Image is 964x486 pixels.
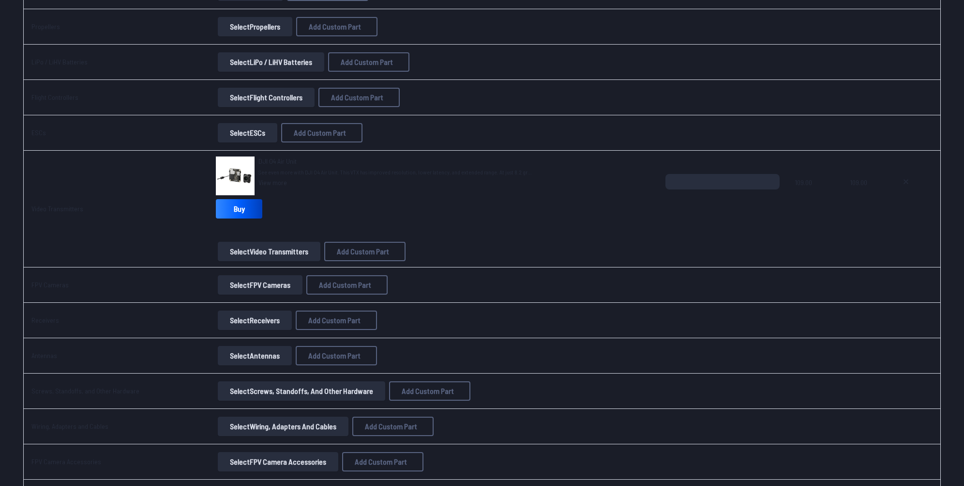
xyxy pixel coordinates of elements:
a: Flight Controllers [31,93,78,101]
a: DJI O4 Air Unit [258,157,532,166]
a: FPV Camera Accessories [31,457,101,466]
button: SelectLiPo / LiHV Batteries [218,52,324,72]
button: SelectPropellers [218,17,292,36]
button: SelectESCs [218,123,277,142]
a: SelectFPV Camera Accessories [216,452,340,471]
button: Add Custom Part [389,381,470,401]
a: Video Transmitters [31,204,83,213]
a: Wiring, Adapters and Cables [31,422,108,430]
a: SelectLiPo / LiHV Batteries [216,52,326,72]
span: Add Custom Part [355,458,407,466]
button: Add Custom Part [352,417,434,436]
span: 109.00 [850,174,879,220]
button: SelectFPV Camera Accessories [218,452,338,471]
a: SelectESCs [216,123,279,142]
span: Add Custom Part [341,58,393,66]
a: SelectAntennas [216,346,294,365]
button: SelectReceivers [218,311,292,330]
a: SelectWiring, Adapters and Cables [216,417,350,436]
span: Add Custom Part [365,423,417,430]
span: Add Custom Part [308,352,361,360]
span: Add Custom Part [308,316,361,324]
span: Add Custom Part [402,387,454,395]
button: SelectWiring, Adapters and Cables [218,417,348,436]
span: See even more with DJI O4 Air Unit. This VTX has improved resolution, lower latency, and extended... [258,168,532,176]
button: SelectScrews, Standoffs, and Other Hardware [218,381,385,401]
button: Add Custom Part [306,275,388,295]
a: Propellers [31,22,60,31]
a: Screws, Standoffs, and Other Hardware [31,387,139,395]
a: View more [258,178,532,188]
a: SelectFlight Controllers [216,88,316,107]
button: Add Custom Part [324,242,406,261]
a: SelectScrews, Standoffs, and Other Hardware [216,381,387,401]
button: Add Custom Part [318,88,400,107]
button: Add Custom Part [328,52,409,72]
a: Buy [216,199,262,219]
button: Add Custom Part [281,123,362,142]
a: ESCs [31,128,46,137]
button: Add Custom Part [296,346,377,365]
button: Add Custom Part [296,17,377,36]
span: Add Custom Part [294,129,346,137]
button: SelectAntennas [218,346,292,365]
a: SelectPropellers [216,17,294,36]
span: 109.00 [795,174,835,220]
img: image [216,157,255,195]
button: Add Custom Part [342,452,423,471]
a: Antennas [31,351,57,360]
a: FPV Cameras [31,281,69,289]
button: SelectFlight Controllers [218,88,315,107]
span: Add Custom Part [337,248,389,255]
span: Add Custom Part [309,23,361,31]
a: SelectVideo Transmitters [216,242,322,261]
button: Add Custom Part [296,311,377,330]
span: DJI O4 Air Unit [258,157,297,165]
button: SelectVideo Transmitters [218,242,320,261]
a: Receivers [31,316,59,324]
span: Add Custom Part [319,281,371,289]
a: LiPo / LiHV Batteries [31,58,88,66]
button: SelectFPV Cameras [218,275,302,295]
a: SelectFPV Cameras [216,275,304,295]
span: Add Custom Part [331,94,383,101]
a: SelectReceivers [216,311,294,330]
